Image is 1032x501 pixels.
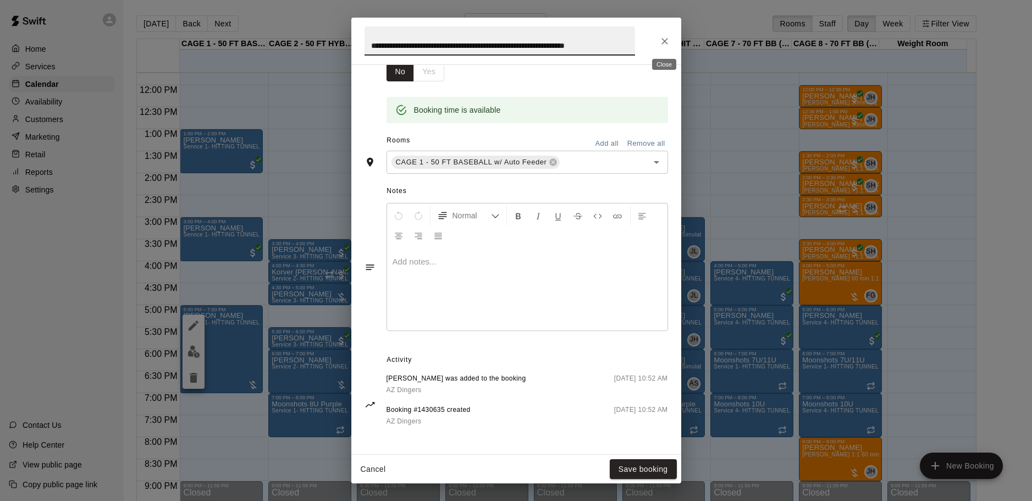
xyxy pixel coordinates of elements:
a: AZ Dingers [387,416,471,427]
button: Right Align [409,225,428,245]
div: Booking time is available [414,100,501,120]
button: Justify Align [429,225,448,245]
svg: Notes [365,262,376,273]
button: Close [655,31,675,51]
button: Remove all [625,135,668,152]
span: Rooms [387,136,410,144]
span: Activity [387,351,667,369]
button: Redo [409,206,428,225]
button: No [387,62,415,82]
button: Format Bold [509,206,528,225]
div: outlined button group [387,62,445,82]
button: Format Italics [529,206,548,225]
button: Insert Link [608,206,627,225]
button: Formatting Options [433,206,504,225]
span: Notes [387,183,667,200]
svg: Activity [365,399,376,410]
span: Booking #1430635 created [387,405,471,416]
a: AZ Dingers [387,384,526,396]
div: Close [652,59,676,70]
span: [PERSON_NAME] was added to the booking [387,373,526,384]
button: Center Align [389,225,408,245]
span: [DATE] 10:52 AM [614,373,668,396]
span: CAGE 1 - 50 FT BASEBALL w/ Auto Feeder [391,157,551,168]
button: Format Underline [549,206,567,225]
span: AZ Dingers [387,417,422,425]
button: Add all [589,135,625,152]
button: Insert Code [588,206,607,225]
span: [DATE] 10:52 AM [614,405,668,427]
span: AZ Dingers [387,386,422,394]
button: Save booking [610,459,677,480]
button: Left Align [633,206,652,225]
button: Undo [389,206,408,225]
svg: Rooms [365,157,376,168]
button: Open [649,155,664,170]
button: Cancel [356,459,391,480]
button: Format Strikethrough [569,206,587,225]
div: CAGE 1 - 50 FT BASEBALL w/ Auto Feeder [391,156,560,169]
span: Normal [452,210,491,221]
